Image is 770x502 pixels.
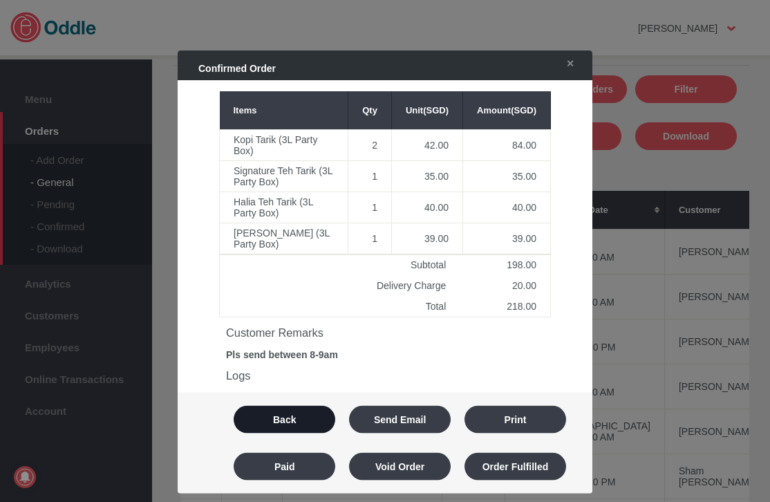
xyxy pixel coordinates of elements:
th: Qty [348,91,392,129]
div: Pls send between 8-9am [226,348,544,360]
div: [DATE] 12:32:24 - Created by [PERSON_NAME]. [DATE] 12:32:24 - 000836 is created from WebPOS. [226,391,544,447]
button: Print [464,405,566,433]
td: 1 [348,160,392,192]
td: Total [307,296,460,317]
button: Back [234,405,335,433]
td: 39.00 [463,223,551,254]
th: Amount( ) [463,91,551,129]
div: Confirmed Order [185,56,545,81]
td: 39.00 [391,223,462,254]
td: 35.00 [391,160,462,192]
th: Unit( ) [391,91,462,129]
button: Void Order [349,452,451,480]
td: 42.00 [391,129,462,160]
td: 218.00 [460,296,550,317]
td: [PERSON_NAME] (3L Party Box) [220,223,348,254]
h3: Logs [226,369,544,382]
button: Send Email [349,405,451,433]
td: Delivery Charge [307,275,460,296]
button: Order Fulfilled [464,452,566,480]
td: 20.00 [460,275,550,296]
td: 1 [348,223,392,254]
td: 40.00 [463,192,551,223]
td: 198.00 [460,254,550,275]
td: Subtotal [307,254,460,275]
span: SGD [426,104,446,115]
span: SGD [514,104,533,115]
td: Halia Teh Tarik (3L Party Box) [220,192,348,223]
h3: Customer Remarks [226,326,544,340]
a: ✕ [552,51,581,76]
td: 40.00 [391,192,462,223]
td: Signature Teh Tarik (3L Party Box) [220,160,348,192]
th: Items [220,91,348,129]
td: 2 [348,129,392,160]
td: 84.00 [463,129,551,160]
button: Paid [234,452,335,480]
td: Kopi Tarik (3L Party Box) [220,129,348,160]
td: 35.00 [463,160,551,192]
td: 1 [348,192,392,223]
